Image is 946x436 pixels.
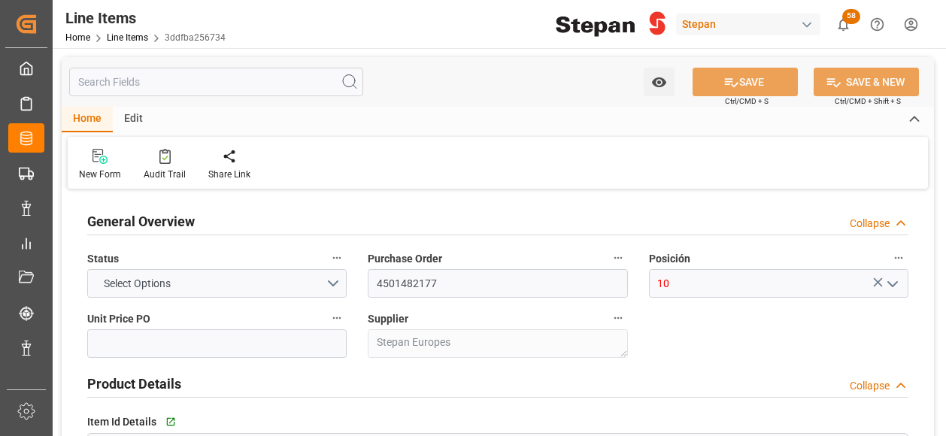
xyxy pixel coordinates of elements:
[889,248,908,268] button: Posición
[87,211,195,232] h2: General Overview
[65,7,226,29] div: Line Items
[842,9,860,24] span: 58
[87,374,181,394] h2: Product Details
[644,68,675,96] button: open menu
[693,68,798,96] button: SAVE
[87,311,150,327] span: Unit Price PO
[368,311,408,327] span: Supplier
[87,269,347,298] button: open menu
[608,248,628,268] button: Purchase Order
[850,216,890,232] div: Collapse
[327,308,347,328] button: Unit Price PO
[87,414,156,430] span: Item Id Details
[107,32,148,43] a: Line Items
[850,378,890,394] div: Collapse
[649,269,908,298] input: Type to search/select
[676,14,820,35] div: Stepan
[649,251,690,267] span: Posición
[880,272,902,295] button: open menu
[556,11,666,38] img: Stepan_Company_logo.svg.png_1713531530.png
[608,308,628,328] button: Supplier
[69,68,363,96] input: Search Fields
[79,168,121,181] div: New Form
[87,251,119,267] span: Status
[814,68,919,96] button: SAVE & NEW
[725,95,769,107] span: Ctrl/CMD + S
[860,8,894,41] button: Help Center
[676,10,826,38] button: Stepan
[208,168,250,181] div: Share Link
[65,32,90,43] a: Home
[826,8,860,41] button: show 58 new notifications
[113,107,154,132] div: Edit
[96,276,178,292] span: Select Options
[62,107,113,132] div: Home
[368,329,627,358] textarea: Stepan Europes
[368,251,442,267] span: Purchase Order
[327,248,347,268] button: Status
[835,95,901,107] span: Ctrl/CMD + Shift + S
[144,168,186,181] div: Audit Trail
